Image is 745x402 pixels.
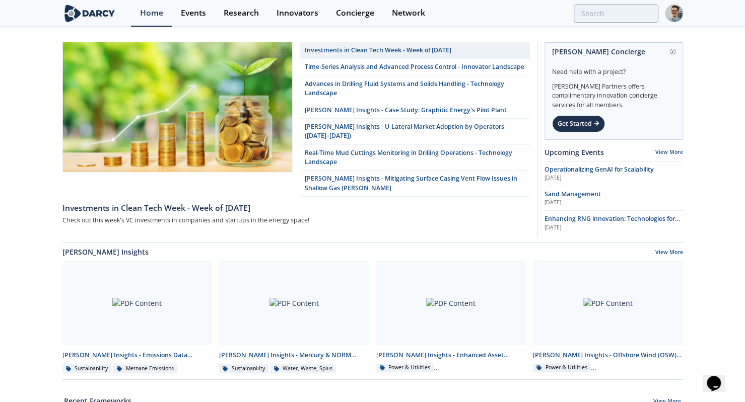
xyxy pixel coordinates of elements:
[270,364,336,373] div: Water, Waste, Spills
[552,115,605,132] div: Get Started
[300,102,530,119] a: [PERSON_NAME] Insights - Case Study: Graphitic Energy's Pilot Plant
[62,247,149,257] a: [PERSON_NAME] Insights
[552,76,675,110] div: [PERSON_NAME] Partners offers complimentary innovation concierge services for all members.
[181,9,206,17] div: Events
[529,261,687,374] a: PDF Content [PERSON_NAME] Insights - Offshore Wind (OSW) and Networks Power & Utilities
[300,119,530,145] a: [PERSON_NAME] Insights - U-Lateral Market Adoption by Operators ([DATE]–[DATE])
[62,364,112,373] div: Sustainability
[62,214,530,226] div: Check out this week's VC investments in companies and startups in the energy space!
[545,224,683,232] div: [DATE]
[300,145,530,171] a: Real-Time Mud Cuttings Monitoring in Drilling Operations - Technology Landscape
[219,364,268,373] div: Sustainability
[392,9,425,17] div: Network
[300,42,530,59] a: Investments in Clean Tech Week - Week of [DATE]
[300,59,530,75] a: Time-Series Analysis and Advanced Process Control - Innovator Landscape
[665,5,683,22] img: Profile
[574,4,658,23] input: Advanced Search
[216,261,373,374] a: PDF Content [PERSON_NAME] Insights - Mercury & NORM Detection and [MEDICAL_DATA] Sustainability W...
[376,363,434,372] div: Power & Utilities
[552,43,675,60] div: [PERSON_NAME] Concierge
[113,364,177,373] div: Methane Emissions
[545,199,683,207] div: [DATE]
[62,197,530,214] a: Investments in Clean Tech Week - Week of [DATE]
[300,171,530,197] a: [PERSON_NAME] Insights - Mitigating Surface Casing Vent Flow Issues in Shallow Gas [PERSON_NAME]
[533,363,591,372] div: Power & Utilities
[545,165,654,174] span: Operationalizing GenAI for Scalability
[300,76,530,102] a: Advances in Drilling Fluid Systems and Solids Handling - Technology Landscape
[376,351,526,360] div: [PERSON_NAME] Insights - Enhanced Asset Management (O&M) for Onshore Wind Farms
[545,190,683,207] a: Sand Management [DATE]
[545,174,683,182] div: [DATE]
[62,202,530,214] div: Investments in Clean Tech Week - Week of [DATE]
[277,9,318,17] div: Innovators
[552,60,675,76] div: Need help with a project?
[655,148,683,155] a: View More
[140,9,163,17] div: Home
[545,190,601,198] span: Sand Management
[533,351,683,360] div: [PERSON_NAME] Insights - Offshore Wind (OSW) and Networks
[545,165,683,182] a: Operationalizing GenAI for Scalability [DATE]
[336,9,374,17] div: Concierge
[62,5,117,22] img: logo-wide.svg
[219,351,369,360] div: [PERSON_NAME] Insights - Mercury & NORM Detection and [MEDICAL_DATA]
[545,147,604,157] a: Upcoming Events
[373,261,530,374] a: PDF Content [PERSON_NAME] Insights - Enhanced Asset Management (O&M) for Onshore Wind Farms Power...
[545,214,680,232] span: Enhancing RNG innovation: Technologies for Sustainable Energy
[59,261,216,374] a: PDF Content [PERSON_NAME] Insights - Emissions Data Integration Sustainability Methane Emissions
[224,9,259,17] div: Research
[545,214,683,231] a: Enhancing RNG innovation: Technologies for Sustainable Energy [DATE]
[655,249,683,258] a: View More
[62,351,213,360] div: [PERSON_NAME] Insights - Emissions Data Integration
[703,362,735,392] iframe: chat widget
[670,49,675,54] img: information.svg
